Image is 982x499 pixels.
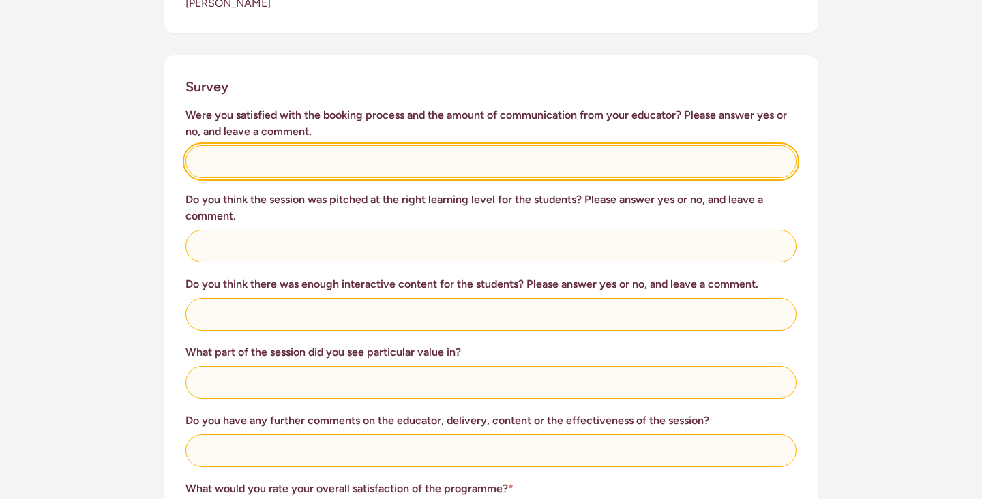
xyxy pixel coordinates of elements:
h3: Do you think there was enough interactive content for the students? Please answer yes or no, and ... [185,276,797,292]
h3: Were you satisfied with the booking process and the amount of communication from your educator? P... [185,107,797,140]
h3: Do you have any further comments on the educator, delivery, content or the effectiveness of the s... [185,412,797,429]
h3: What part of the session did you see particular value in? [185,344,797,361]
h3: Do you think the session was pitched at the right learning level for the students? Please answer ... [185,192,797,224]
h3: What would you rate your overall satisfaction of the programme? [185,481,797,497]
h2: Survey [185,77,228,96]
